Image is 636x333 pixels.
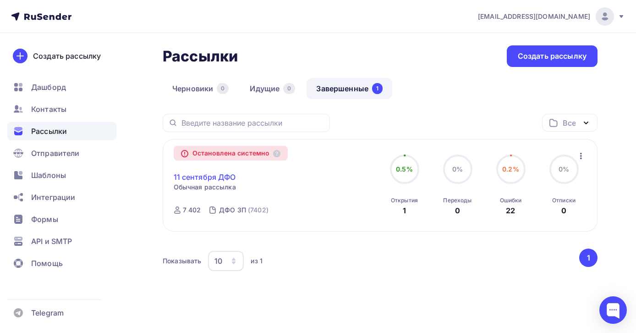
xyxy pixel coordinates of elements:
[455,205,460,216] div: 0
[559,165,569,173] span: 0%
[403,205,406,216] div: 1
[217,83,229,94] div: 0
[372,83,383,94] div: 1
[163,256,201,266] div: Показывать
[208,250,244,272] button: 10
[396,165,413,173] span: 0.5%
[561,205,566,216] div: 0
[443,197,472,204] div: Переходы
[563,117,576,128] div: Все
[251,256,263,266] div: из 1
[283,83,295,94] div: 0
[181,118,324,128] input: Введите название рассылки
[163,78,238,99] a: Черновики0
[214,255,222,266] div: 10
[391,197,418,204] div: Открытия
[240,78,305,99] a: Идущие0
[506,205,515,216] div: 22
[502,165,519,173] span: 0.2%
[31,148,80,159] span: Отправители
[31,104,66,115] span: Контакты
[578,249,598,267] ul: Pagination
[7,166,116,184] a: Шаблоны
[33,50,101,61] div: Создать рассылку
[31,170,66,181] span: Шаблоны
[7,78,116,96] a: Дашборд
[518,51,587,61] div: Создать рассылку
[478,7,625,26] a: [EMAIL_ADDRESS][DOMAIN_NAME]
[163,47,238,66] h2: Рассылки
[542,114,598,132] button: Все
[31,214,58,225] span: Формы
[500,197,522,204] div: Ошибки
[7,144,116,162] a: Отправители
[174,183,236,192] span: Обычная рассылка
[174,146,288,161] div: Остановлена системно
[452,165,463,173] span: 0%
[478,12,590,21] span: [EMAIL_ADDRESS][DOMAIN_NAME]
[183,205,201,215] div: 7 402
[552,197,576,204] div: Отписки
[7,100,116,118] a: Контакты
[31,258,63,269] span: Помощь
[218,203,269,217] a: ДФО ЗП (7402)
[579,249,598,267] button: Go to page 1
[219,205,246,215] div: ДФО ЗП
[31,82,66,93] span: Дашборд
[248,205,269,215] div: (7402)
[7,210,116,228] a: Формы
[7,122,116,140] a: Рассылки
[174,172,236,183] a: 11 сентября ДФО
[31,126,67,137] span: Рассылки
[31,307,64,318] span: Telegram
[31,192,75,203] span: Интеграции
[31,236,72,247] span: API и SMTP
[307,78,392,99] a: Завершенные1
